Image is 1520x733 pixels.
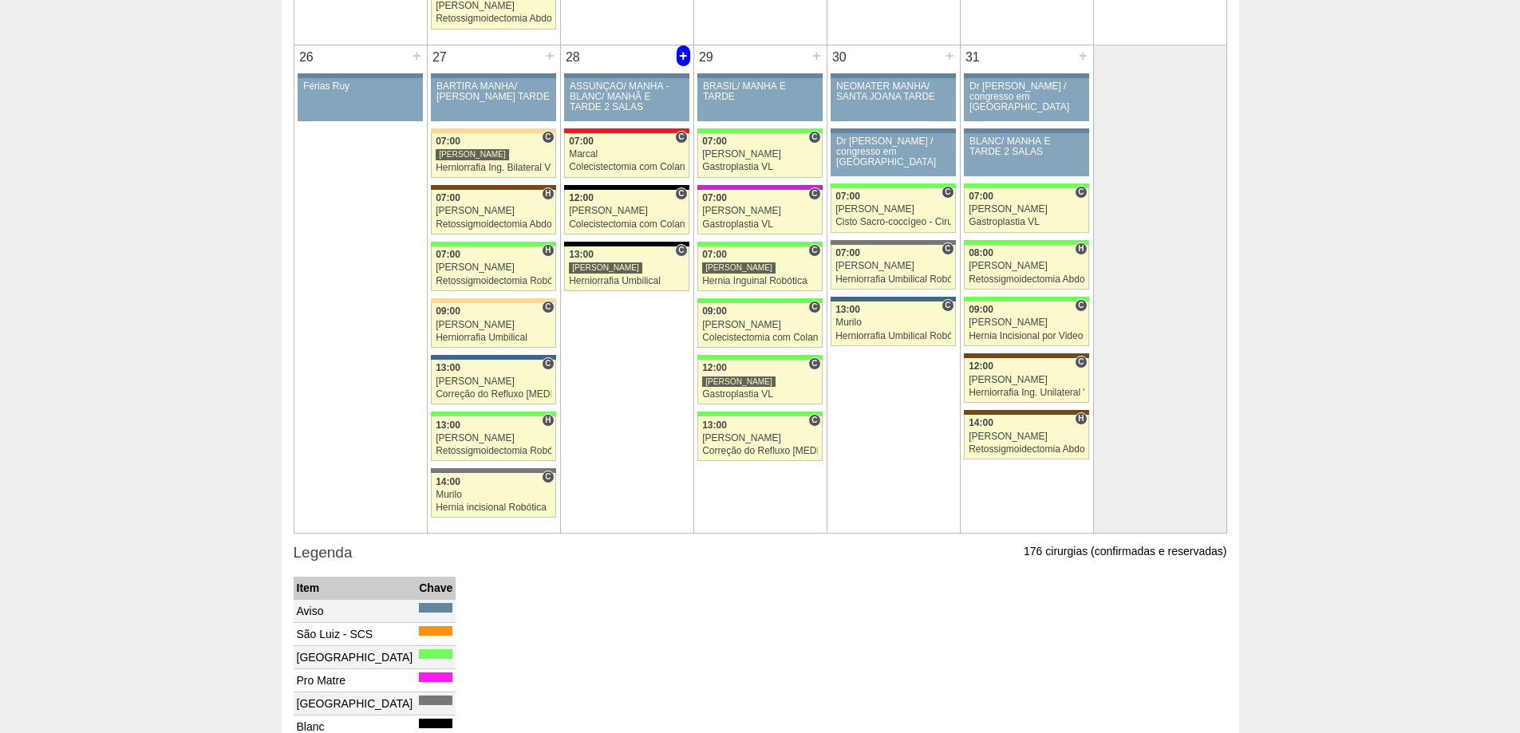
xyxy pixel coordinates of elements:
[431,190,555,234] a: H 07:00 [PERSON_NAME] Retossigmoidectomia Abdominal VL
[697,133,822,178] a: C 07:00 [PERSON_NAME] Gastroplastia VL
[569,206,685,216] div: [PERSON_NAME]
[294,45,319,69] div: 26
[808,414,820,427] span: Consultório
[702,333,818,343] div: Colecistectomia com Colangiografia VL
[969,444,1084,455] div: Retossigmoidectomia Abdominal VL
[964,240,1088,245] div: Key: Brasil
[564,185,689,190] div: Key: Blanc
[436,490,551,500] div: Murilo
[831,128,955,133] div: Key: Aviso
[831,133,955,176] a: Dr [PERSON_NAME] / congresso em [GEOGRAPHIC_DATA]
[436,446,551,456] div: Retossigmoidectomia Robótica
[835,247,860,258] span: 07:00
[436,81,551,102] div: BARTIRA MANHÃ/ [PERSON_NAME] TARDE
[569,219,685,230] div: Colecistectomia com Colangiografia VL
[969,217,1084,227] div: Gastroplastia VL
[436,14,551,24] div: Retossigmoidectomia Abdominal VL
[808,187,820,200] span: Consultório
[808,131,820,144] span: Consultório
[964,73,1088,78] div: Key: Aviso
[436,136,460,147] span: 07:00
[831,73,955,78] div: Key: Aviso
[569,249,594,260] span: 13:00
[564,133,689,178] a: C 07:00 Marcal Colecistectomia com Colangiografia VL
[436,219,551,230] div: Retossigmoidectomia Abdominal VL
[697,412,822,416] div: Key: Brasil
[835,204,951,215] div: [PERSON_NAME]
[569,262,642,274] div: [PERSON_NAME]
[431,242,555,246] div: Key: Brasil
[436,433,551,443] div: [PERSON_NAME]
[436,476,460,487] span: 14:00
[1076,45,1090,66] div: +
[694,45,719,69] div: 29
[436,333,551,343] div: Herniorrafia Umbilical
[969,331,1084,341] div: Hernia Incisional por Video
[419,603,452,613] div: Key: Aviso
[1075,412,1087,425] span: Hospital
[964,133,1088,176] a: BLANC/ MANHÃ E TARDE 2 SALAS
[564,73,689,78] div: Key: Aviso
[436,320,551,330] div: [PERSON_NAME]
[419,696,452,705] div: Key: Santa Catarina
[969,81,1084,113] div: Dr [PERSON_NAME] / congresso em [GEOGRAPHIC_DATA]
[702,389,818,400] div: Gastroplastia VL
[702,249,727,260] span: 07:00
[831,297,955,301] div: Key: São Luiz - Jabaquara
[542,414,554,427] span: Hospital
[675,244,687,257] span: Consultório
[697,78,822,121] a: BRASIL/ MANHÃ E TARDE
[431,128,555,133] div: Key: Bartira
[410,45,424,66] div: +
[702,136,727,147] span: 07:00
[702,433,818,443] div: [PERSON_NAME]
[836,136,950,168] div: Dr [PERSON_NAME] / congresso em [GEOGRAPHIC_DATA]
[436,420,460,431] span: 13:00
[964,410,1088,415] div: Key: Santa Joana
[431,73,555,78] div: Key: Aviso
[542,471,554,483] span: Consultório
[436,249,460,260] span: 07:00
[431,360,555,404] a: C 13:00 [PERSON_NAME] Correção do Refluxo [MEDICAL_DATA] esofágico Robótico
[969,274,1084,285] div: Retossigmoidectomia Abdominal VL
[969,247,993,258] span: 08:00
[964,128,1088,133] div: Key: Aviso
[697,190,822,234] a: C 07:00 [PERSON_NAME] Gastroplastia VL
[835,191,860,202] span: 07:00
[294,692,417,715] td: [GEOGRAPHIC_DATA]
[564,190,689,234] a: C 12:00 [PERSON_NAME] Colecistectomia com Colangiografia VL
[969,388,1084,398] div: Herniorrafia Ing. Unilateral VL
[969,432,1084,442] div: [PERSON_NAME]
[419,672,452,682] div: Key: Pro Matre
[697,355,822,360] div: Key: Brasil
[702,376,776,388] div: [PERSON_NAME]
[831,183,955,188] div: Key: Brasil
[1024,544,1226,559] p: 176 cirurgias (confirmadas e reservadas)
[943,45,957,66] div: +
[702,362,727,373] span: 12:00
[702,206,818,216] div: [PERSON_NAME]
[298,73,422,78] div: Key: Aviso
[431,355,555,360] div: Key: São Luiz - Jabaquara
[702,276,818,286] div: Hernia Inguinal Robótica
[294,577,417,600] th: Item
[702,446,818,456] div: Correção do Refluxo [MEDICAL_DATA] esofágico Robótico
[675,131,687,144] span: Consultório
[564,78,689,121] a: ASSUNÇÃO/ MANHÃ -BLANC/ MANHÃ E TARDE 2 SALAS
[431,412,555,416] div: Key: Brasil
[436,389,551,400] div: Correção do Refluxo [MEDICAL_DATA] esofágico Robótico
[431,468,555,473] div: Key: Santa Catarina
[969,375,1084,385] div: [PERSON_NAME]
[969,136,1084,157] div: BLANC/ MANHÃ E TARDE 2 SALAS
[835,331,951,341] div: Herniorrafia Umbilical Robótica
[697,128,822,133] div: Key: Brasil
[831,188,955,233] a: C 07:00 [PERSON_NAME] Cisto Sacro-coccígeo - Cirurgia
[431,473,555,518] a: C 14:00 Murilo Hernia incisional Robótica
[542,357,554,370] span: Consultório
[428,45,452,69] div: 27
[810,45,823,66] div: +
[964,297,1088,301] div: Key: Brasil
[964,353,1088,358] div: Key: Santa Joana
[964,78,1088,121] a: Dr [PERSON_NAME] / congresso em [GEOGRAPHIC_DATA]
[436,192,460,203] span: 07:00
